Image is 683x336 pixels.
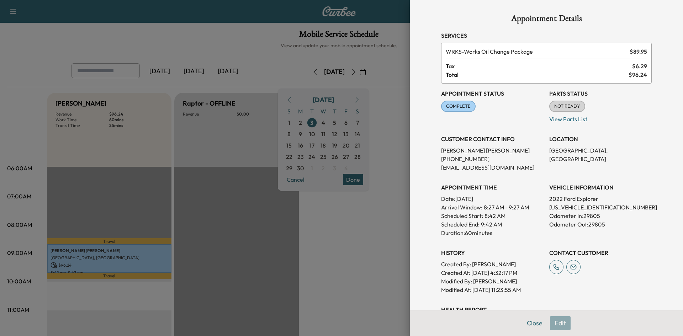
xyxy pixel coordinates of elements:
p: [EMAIL_ADDRESS][DOMAIN_NAME] [441,163,544,172]
h3: LOCATION [549,135,652,143]
span: $ 6.29 [632,62,647,70]
span: Works Oil Change Package [446,47,627,56]
span: COMPLETE [442,103,475,110]
h3: History [441,249,544,257]
p: Created At : [DATE] 4:32:17 PM [441,268,544,277]
h3: VEHICLE INFORMATION [549,183,652,192]
p: Scheduled Start: [441,212,483,220]
h3: Parts Status [549,89,652,98]
p: [GEOGRAPHIC_DATA], [GEOGRAPHIC_DATA] [549,146,652,163]
h3: Appointment Status [441,89,544,98]
h1: Appointment Details [441,14,652,26]
p: Date: [DATE] [441,194,544,203]
p: 8:42 AM [485,212,505,220]
p: [PERSON_NAME] [PERSON_NAME] [441,146,544,155]
p: Created By : [PERSON_NAME] [441,260,544,268]
p: View Parts List [549,112,652,123]
h3: APPOINTMENT TIME [441,183,544,192]
span: $ 89.95 [630,47,647,56]
h3: Services [441,31,652,40]
span: $ 96.24 [629,70,647,79]
span: Tax [446,62,632,70]
span: NOT READY [550,103,584,110]
p: Duration: 60 minutes [441,229,544,237]
h3: CONTACT CUSTOMER [549,249,652,257]
p: 2022 Ford Explorer [549,194,652,203]
p: Modified At : [DATE] 11:23:55 AM [441,286,544,294]
p: Odometer Out: 29805 [549,220,652,229]
p: [PHONE_NUMBER] [441,155,544,163]
p: Odometer In: 29805 [549,212,652,220]
p: 9:42 AM [481,220,502,229]
h3: CUSTOMER CONTACT INFO [441,135,544,143]
p: Modified By : [PERSON_NAME] [441,277,544,286]
p: Arrival Window: [441,203,544,212]
p: [US_VEHICLE_IDENTIFICATION_NUMBER] [549,203,652,212]
span: Total [446,70,629,79]
span: 8:27 AM - 9:27 AM [484,203,529,212]
h3: Health Report [441,305,652,314]
button: Close [522,316,547,330]
p: Scheduled End: [441,220,480,229]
